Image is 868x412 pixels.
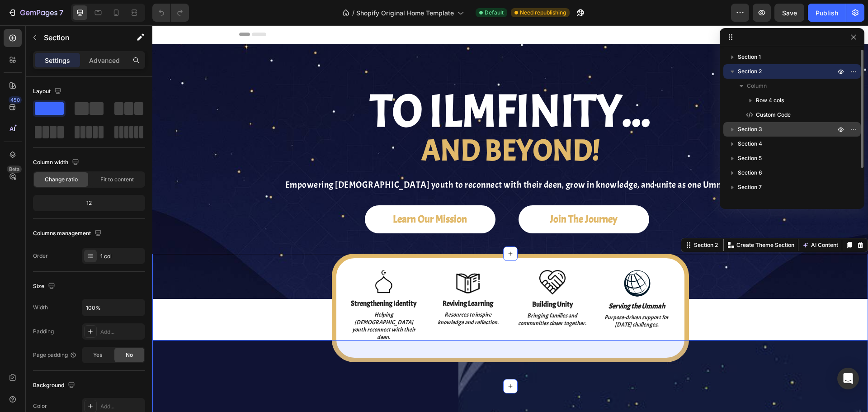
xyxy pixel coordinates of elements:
[33,402,47,410] div: Color
[196,274,268,283] p: Strengthening Identity
[35,197,143,209] div: 12
[356,8,454,18] span: Shopify Original Home Template
[33,379,77,392] div: Background
[774,4,804,22] button: Save
[738,125,762,134] span: Section 3
[82,299,145,316] input: Auto
[738,139,762,148] span: Section 4
[540,216,567,224] div: Section 2
[520,9,566,17] span: Need republishing
[485,9,504,17] span: Default
[7,166,22,173] div: Beta
[33,280,57,293] div: Size
[738,168,762,177] span: Section 6
[44,32,118,43] p: Section
[100,403,143,411] div: Add...
[100,252,143,260] div: 1 col
[33,227,104,240] div: Columns management
[59,7,63,18] p: 7
[33,156,81,169] div: Column width
[452,289,516,303] i: Purpose-driven support for [DATE] challenges.
[126,351,133,359] span: No
[387,244,413,270] img: gempages_580485244570829320-8a78db7c-7290-4d63-9e04-82bd4329f563.png
[808,4,846,22] button: Publish
[756,96,784,105] span: Row 4 cols
[222,244,241,269] img: gempages_580485244570829320-a06563ed-1bc4-47ba-b090-6c3b884f6784.png
[397,187,465,201] p: Join The Journey
[738,52,761,62] span: Section 1
[45,56,70,65] p: Settings
[366,287,434,302] i: Bringing families and communities closer together.
[816,8,838,18] div: Publish
[241,187,315,201] p: Learn Our Mission
[738,197,762,206] span: Section 8
[747,81,767,90] span: Column
[584,216,642,224] p: Create Theme Section
[33,252,48,260] div: Order
[352,8,354,18] span: /
[285,286,346,301] i: Resources to inspire knowledge and reflection.
[212,180,343,208] a: Learn Our Mission
[280,274,352,283] p: Reviving Learning
[782,9,797,17] span: Save
[366,180,497,208] a: Join The Journey
[196,286,268,317] p: Helping [DEMOGRAPHIC_DATA] youth reconnect with their deen.
[738,67,762,76] span: Section 2
[33,327,54,336] div: Padding
[738,154,762,163] span: Section 5
[364,275,436,284] p: Building Unity
[33,303,48,312] div: Width
[100,328,143,336] div: Add...
[738,183,762,192] span: Section 7
[93,351,102,359] span: Yes
[152,25,868,412] iframe: Design area
[456,276,513,285] i: Serving the Ummah
[100,175,134,184] span: Fit to content
[33,85,63,98] div: Layout
[468,244,500,272] img: gempages_580485244570829320-1c53c220-9c30-47a3-8fdd-d3fae921a626.png
[152,4,189,22] div: Undo/Redo
[837,368,859,389] div: Open Intercom Messenger
[89,56,120,65] p: Advanced
[303,246,329,269] img: gempages_580485244570829320-98fc4543-93f8-40d1-b34a-58f6e7b566a6.png
[9,96,22,104] div: 450
[756,110,791,119] span: Custom Code
[648,214,688,225] button: AI Content
[4,4,67,22] button: 7
[33,351,77,359] div: Page padding
[45,175,78,184] span: Change ratio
